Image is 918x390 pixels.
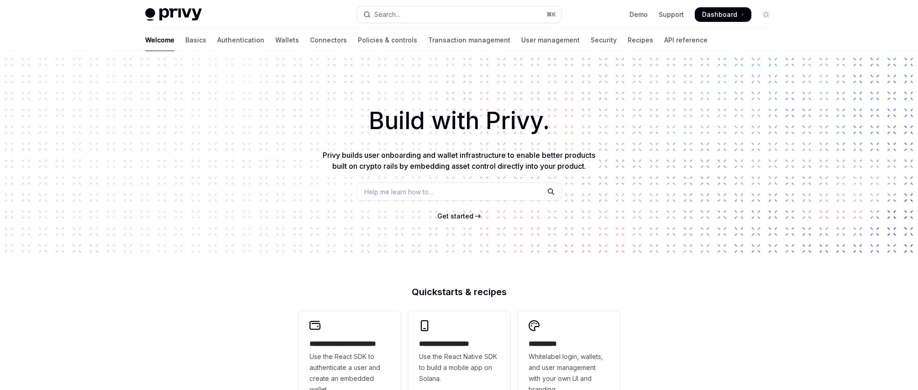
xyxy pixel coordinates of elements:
[428,29,510,51] a: Transaction management
[185,29,206,51] a: Basics
[521,29,580,51] a: User management
[546,11,556,18] span: ⌘ K
[310,29,347,51] a: Connectors
[374,9,400,20] div: Search...
[217,29,264,51] a: Authentication
[364,187,434,197] span: Help me learn how to…
[628,29,653,51] a: Recipes
[145,8,202,21] img: light logo
[702,10,737,19] span: Dashboard
[419,351,499,384] span: Use the React Native SDK to build a mobile app on Solana.
[591,29,617,51] a: Security
[629,10,648,19] a: Demo
[437,212,473,220] span: Get started
[659,10,684,19] a: Support
[357,6,561,23] button: Open search
[664,29,708,51] a: API reference
[759,7,773,22] button: Toggle dark mode
[15,103,903,139] h1: Build with Privy.
[437,212,473,221] a: Get started
[299,287,620,296] h2: Quickstarts & recipes
[323,151,595,171] span: Privy builds user onboarding and wallet infrastructure to enable better products built on crypto ...
[145,29,174,51] a: Welcome
[695,7,751,22] a: Dashboard
[358,29,417,51] a: Policies & controls
[275,29,299,51] a: Wallets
